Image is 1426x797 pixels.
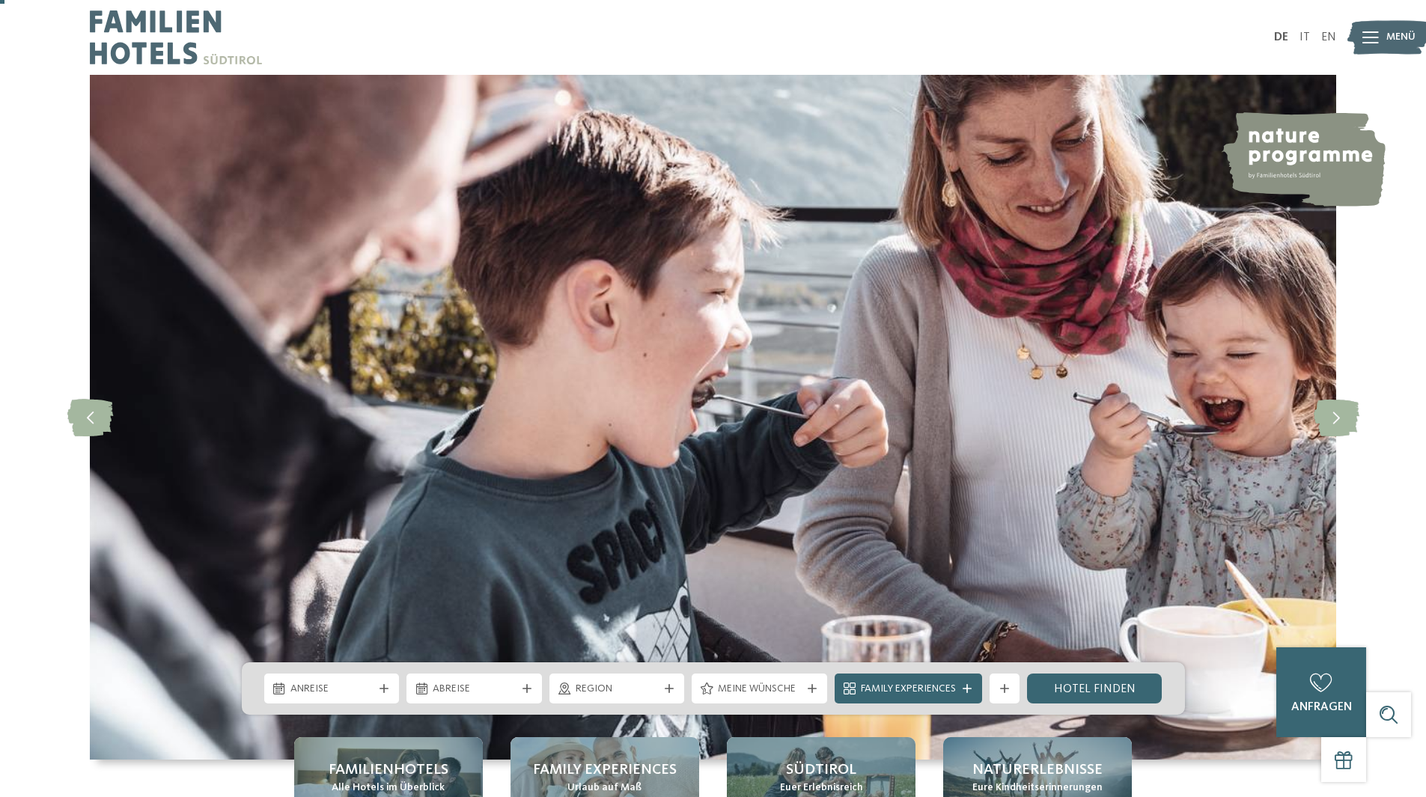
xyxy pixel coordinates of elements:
[861,682,956,697] span: Family Experiences
[1276,647,1366,737] a: anfragen
[1386,30,1416,45] span: Menü
[567,781,642,796] span: Urlaub auf Maß
[576,682,659,697] span: Region
[1291,701,1352,713] span: anfragen
[780,781,863,796] span: Euer Erlebnisreich
[332,781,445,796] span: Alle Hotels im Überblick
[1274,31,1288,43] a: DE
[90,75,1336,760] img: Familienhotels Südtirol: The happy family places
[786,760,856,781] span: Südtirol
[1299,31,1310,43] a: IT
[329,760,448,781] span: Familienhotels
[433,682,516,697] span: Abreise
[972,781,1103,796] span: Eure Kindheitserinnerungen
[290,682,374,697] span: Anreise
[1221,112,1386,207] img: nature programme by Familienhotels Südtirol
[972,760,1103,781] span: Naturerlebnisse
[1321,31,1336,43] a: EN
[533,760,677,781] span: Family Experiences
[1027,674,1163,703] a: Hotel finden
[718,682,801,697] span: Meine Wünsche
